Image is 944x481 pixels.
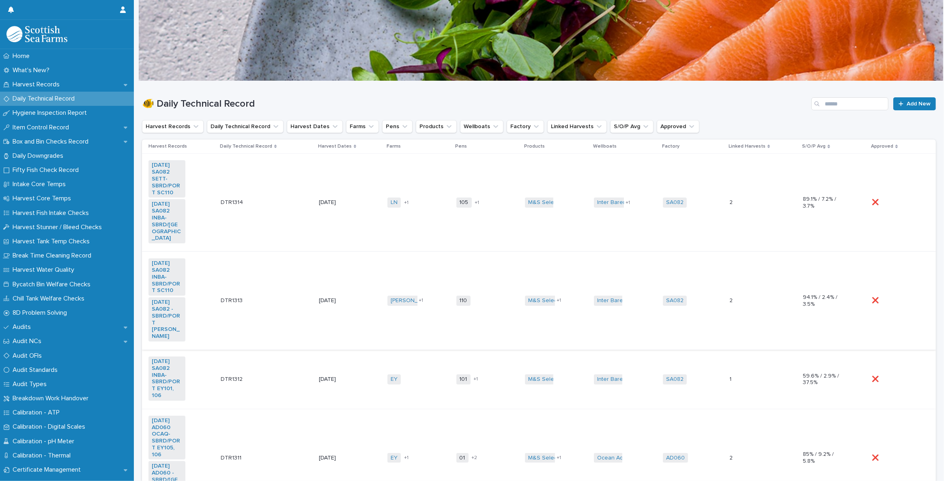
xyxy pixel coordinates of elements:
p: 2 [729,453,734,462]
p: Break Time Cleaning Record [9,252,98,260]
button: Approved [657,120,699,133]
p: Pens [456,142,467,151]
p: Harvest Stunner / Bleed Checks [9,223,108,231]
p: ❌ [872,198,880,206]
p: Audit NCs [9,337,48,345]
span: + 1 [474,377,478,382]
p: Harvest Records [148,142,187,151]
p: 8D Problem Solving [9,309,73,317]
p: Calibration - ATP [9,409,66,417]
a: LN [391,199,398,206]
p: ❌ [872,453,880,462]
p: [DATE] [319,297,356,304]
p: Wellboats [593,142,617,151]
p: S/O/P Avg [802,142,826,151]
button: Wellboats [460,120,503,133]
p: [DATE] [319,455,356,462]
p: Products [524,142,545,151]
p: Approved [871,142,893,151]
button: Harvest Records [142,120,204,133]
a: [DATE] AD060 OCAQ-SBRD/PORT EY105, 106 [152,417,182,458]
a: EY [391,376,398,383]
p: Harvest Water Quality [9,266,81,274]
span: 01 [456,453,469,463]
a: [DATE] SA082 -SBRD/PORT [PERSON_NAME] [152,299,182,340]
p: Calibration - Thermal [9,452,77,460]
tr: [DATE] SA082 INBA-SBRD/PORT EY101, 106 DTR1312DTR1312 [DATE]EY 101+1M&S Select Inter Barents SA08... [142,350,936,409]
p: 94.1% / 2.4% / 3.5% [803,294,840,308]
span: + 1 [557,455,561,460]
p: Fifty Fish Check Record [9,166,85,174]
p: [DATE] [319,376,356,383]
span: + 1 [404,200,409,205]
a: SA082 [666,199,684,206]
span: + 2 [472,455,477,460]
p: DTR1311 [221,453,243,462]
a: Inter Barents [597,376,631,383]
p: Factory [662,142,680,151]
p: 59.6% / 2.9% / 37.5% [803,373,840,387]
a: [DATE] SA082 SETT-SBRD/PORT SC110 [152,162,182,196]
p: 85% / 9.2% / 5.8% [803,451,840,465]
p: 2 [729,198,734,206]
span: + 1 [557,298,561,303]
h1: 🐠 Daily Technical Record [142,98,808,110]
span: Add New [907,101,931,107]
a: Inter Barents [597,297,631,304]
tr: [DATE] SA082 INBA-SBRD/PORT SC110 [DATE] SA082 -SBRD/PORT [PERSON_NAME] DTR1313DTR1313 [DATE][PER... [142,252,936,350]
p: DTR1313 [221,296,244,304]
p: Harvest Records [9,81,66,88]
p: Audits [9,323,37,331]
button: Products [416,120,457,133]
p: DTR1314 [221,198,245,206]
span: 101 [456,374,471,384]
p: Chill Tank Welfare Checks [9,295,91,303]
p: ❌ [872,296,880,304]
p: Daily Technical Record [220,142,272,151]
button: Farms [346,120,379,133]
span: + 1 [626,200,630,205]
p: [DATE] [319,199,356,206]
a: [PERSON_NAME] [391,297,435,304]
div: Search [811,97,888,110]
a: M&S Select [528,199,559,206]
span: + 1 [475,200,480,205]
img: mMrefqRFQpe26GRNOUkG [6,26,67,42]
span: + 1 [404,455,409,460]
a: [DATE] SA082 INBA-SBRD/[GEOGRAPHIC_DATA] [152,201,182,242]
a: M&S Select [528,455,559,462]
span: 110 [456,296,471,306]
p: What's New? [9,67,56,74]
p: Certificate Management [9,466,87,474]
p: 89.1% / 7.2% / 3.7% [803,196,840,210]
p: 1 [729,374,733,383]
p: Hygiene Inspection Report [9,109,93,117]
button: Linked Harvests [547,120,607,133]
button: S/O/P Avg [610,120,654,133]
a: M&S Select [528,297,559,304]
p: Bycatch Bin Welfare Checks [9,281,97,288]
span: 105 [456,198,472,208]
p: Daily Downgrades [9,152,70,160]
p: Home [9,52,36,60]
a: AD060 [666,455,685,462]
p: Linked Harvests [729,142,766,151]
a: [DATE] SA082 INBA-SBRD/PORT SC110 [152,260,182,294]
a: M&S Select [528,376,559,383]
a: EY [391,455,398,462]
p: 2 [729,296,734,304]
a: Inter Barents [597,199,631,206]
p: Harvest Core Temps [9,195,77,202]
p: Audit OFIs [9,352,48,360]
a: [DATE] SA082 INBA-SBRD/PORT EY101, 106 [152,358,182,399]
p: Box and Bin Checks Record [9,138,95,146]
p: Audit Types [9,380,53,388]
p: Item Control Record [9,124,75,131]
p: Harvest Fish Intake Checks [9,209,95,217]
span: + 1 [419,298,424,303]
p: Harvest Dates [318,142,352,151]
a: SA082 [666,376,684,383]
p: Breakdown Work Handover [9,395,95,402]
p: Calibration - Digital Scales [9,423,92,431]
p: ❌ [872,374,880,383]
